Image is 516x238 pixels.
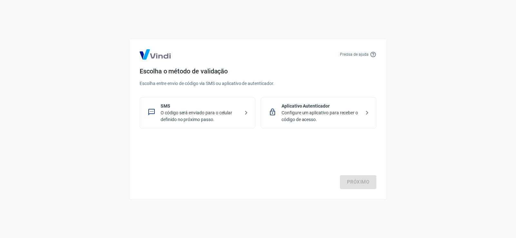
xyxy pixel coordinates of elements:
h4: Escolha o método de validação [140,67,376,75]
p: Aplicativo Autenticador [282,103,361,109]
img: Logo Vind [140,49,171,60]
div: Aplicativo AutenticadorConfigure um aplicativo para receber o código de acesso. [261,97,376,129]
p: O código será enviado para o celular definido no próximo passo. [161,109,240,123]
p: Precisa de ajuda [340,52,369,57]
div: SMSO código será enviado para o celular definido no próximo passo. [140,97,255,129]
p: SMS [161,103,240,109]
p: Escolha entre envio de código via SMS ou aplicativo de autenticador. [140,80,376,87]
p: Configure um aplicativo para receber o código de acesso. [282,109,361,123]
